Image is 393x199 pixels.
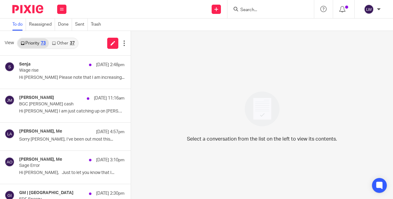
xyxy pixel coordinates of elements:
h4: Senja [19,62,31,67]
img: svg%3E [5,62,15,72]
a: Priority73 [18,38,49,48]
img: svg%3E [364,4,374,14]
p: [DATE] 3:10pm [96,157,125,163]
p: Hi [PERSON_NAME] Please note that I am increasing... [19,75,125,80]
h4: [PERSON_NAME] [19,95,54,100]
h4: [PERSON_NAME], Me [19,129,62,134]
h4: GM | [GEOGRAPHIC_DATA] [19,190,74,196]
a: Trash [91,19,104,31]
p: [DATE] 2:48pm [96,62,125,68]
p: [DATE] 2:30pm [96,190,125,197]
p: Select a conversation from the list on the left to view its contents. [187,135,337,143]
p: Hi [PERSON_NAME], Just to let you know that I... [19,170,125,176]
a: Done [58,19,72,31]
a: Reassigned [29,19,55,31]
a: To do [12,19,26,31]
img: svg%3E [5,129,15,139]
h4: [PERSON_NAME], Me [19,157,62,162]
a: Sent [75,19,88,31]
img: image [241,87,284,130]
span: View [5,40,14,46]
a: Other37 [49,38,78,48]
p: Wage rise [19,68,104,73]
input: Search [240,7,295,13]
p: Sage Error [19,163,104,168]
p: Sorry [PERSON_NAME], I’ve been out most this... [19,137,125,142]
div: 37 [70,41,75,45]
img: Pixie [12,5,43,13]
div: 73 [41,41,46,45]
p: Hi [PERSON_NAME] I am just catching up on [PERSON_NAME]... [19,109,125,114]
p: [DATE] 4:57pm [96,129,125,135]
p: [DATE] 11:16am [94,95,125,101]
img: svg%3E [5,157,15,167]
img: svg%3E [5,95,15,105]
p: BGC [PERSON_NAME] cash [19,102,104,107]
